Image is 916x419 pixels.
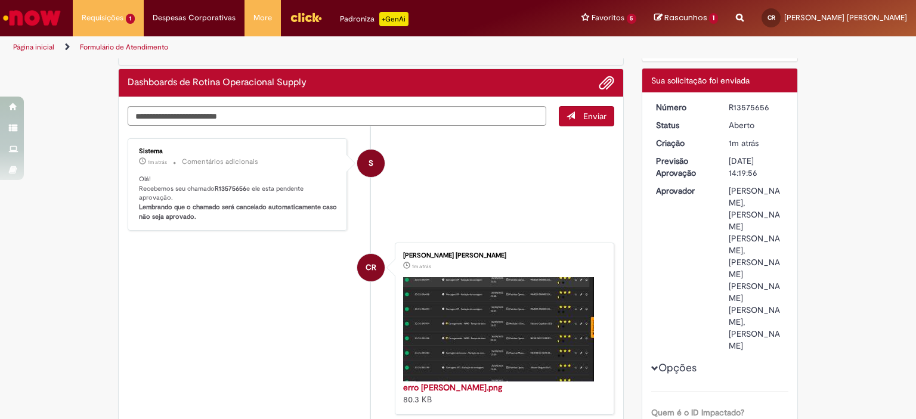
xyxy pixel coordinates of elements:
[139,203,339,221] b: Lembrando que o chamado será cancelado automaticamente caso não seja aprovado.
[357,254,385,281] div: Caio De Freitas Ramalho
[139,175,338,222] p: Olá! Recebemos seu chamado e ele esta pendente aprovação.
[369,149,373,178] span: S
[559,106,614,126] button: Enviar
[651,75,750,86] span: Sua solicitação foi enviada
[647,101,720,113] dt: Número
[729,101,784,113] div: R13575656
[128,77,307,88] h2: Dashboards de Rotina Operacional Supply Histórico de tíquete
[290,8,322,26] img: click_logo_yellow_360x200.png
[82,12,123,24] span: Requisições
[80,42,168,52] a: Formulário de Atendimento
[647,155,720,179] dt: Previsão Aprovação
[729,138,759,148] time: 29/09/2025 10:19:56
[366,253,376,282] span: CR
[403,381,602,405] div: 80.3 KB
[647,137,720,149] dt: Criação
[412,263,431,270] span: 1m atrás
[215,184,246,193] b: R13575656
[253,12,272,24] span: More
[126,14,135,24] span: 1
[709,13,718,24] span: 1
[139,148,338,155] div: Sistema
[148,159,167,166] time: 29/09/2025 10:20:12
[340,12,409,26] div: Padroniza
[9,36,602,58] ul: Trilhas de página
[182,157,258,167] small: Comentários adicionais
[599,75,614,91] button: Adicionar anexos
[403,382,502,393] a: erro [PERSON_NAME].png
[128,106,546,126] textarea: Digite sua mensagem aqui...
[729,119,784,131] div: Aberto
[784,13,907,23] span: [PERSON_NAME] [PERSON_NAME]
[379,12,409,26] p: +GenAi
[651,407,744,418] b: Quem é o ID Impactado?
[768,14,775,21] span: CR
[357,150,385,177] div: System
[654,13,718,24] a: Rascunhos
[729,185,784,352] div: [PERSON_NAME], [PERSON_NAME] [PERSON_NAME], [PERSON_NAME] [PERSON_NAME] [PERSON_NAME], [PERSON_NAME]
[1,6,63,30] img: ServiceNow
[13,42,54,52] a: Página inicial
[592,12,624,24] span: Favoritos
[729,155,784,179] div: [DATE] 14:19:56
[148,159,167,166] span: 1m atrás
[627,14,637,24] span: 5
[647,185,720,197] dt: Aprovador
[412,263,431,270] time: 29/09/2025 10:19:54
[729,137,784,149] div: 29/09/2025 10:19:56
[647,119,720,131] dt: Status
[664,12,707,23] span: Rascunhos
[403,252,602,259] div: [PERSON_NAME] [PERSON_NAME]
[729,138,759,148] span: 1m atrás
[583,111,606,122] span: Enviar
[153,12,236,24] span: Despesas Corporativas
